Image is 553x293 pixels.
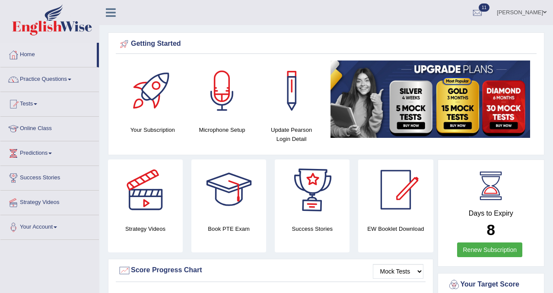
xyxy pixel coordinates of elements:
a: Practice Questions [0,67,99,89]
a: Your Account [0,215,99,237]
a: Home [0,43,97,64]
h4: EW Booklet Download [358,224,433,233]
div: Your Target Score [448,278,535,291]
a: Strategy Videos [0,191,99,212]
h4: Update Pearson Login Detail [261,125,322,143]
div: Getting Started [118,38,534,51]
span: 11 [479,3,489,12]
h4: Success Stories [275,224,350,233]
h4: Microphone Setup [192,125,253,134]
a: Predictions [0,141,99,163]
h4: Strategy Videos [108,224,183,233]
h4: Book PTE Exam [191,224,266,233]
h4: Days to Expiry [448,210,535,217]
a: Success Stories [0,166,99,188]
h4: Your Subscription [122,125,183,134]
img: small5.jpg [331,61,530,138]
div: Score Progress Chart [118,264,423,277]
a: Tests [0,92,99,114]
a: Online Class [0,117,99,138]
b: 8 [487,221,495,238]
a: Renew Subscription [457,242,522,257]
